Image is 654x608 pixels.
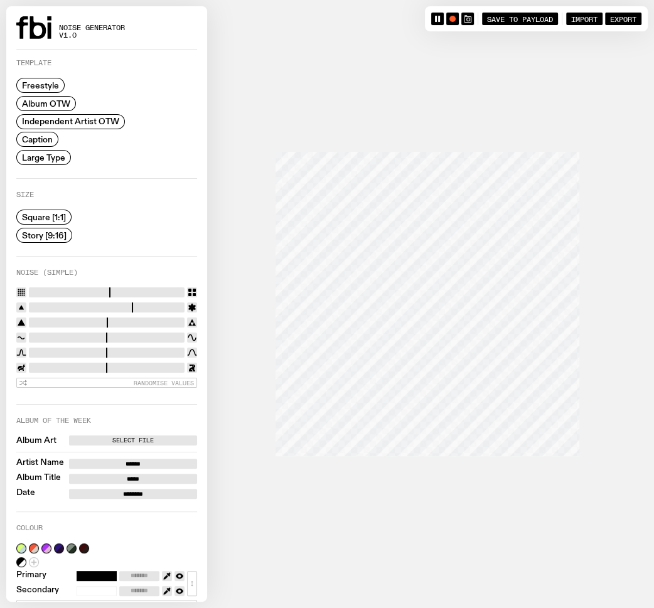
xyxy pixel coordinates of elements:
[59,32,125,39] span: v1.0
[16,437,56,445] label: Album Art
[187,571,197,596] button: ↕
[605,13,641,25] button: Export
[160,601,194,608] span: Randomise
[16,459,64,469] label: Artist Name
[16,586,59,596] label: Secondary
[16,525,43,531] label: Colour
[16,474,61,484] label: Album Title
[610,14,636,23] span: Export
[16,60,51,67] label: Template
[16,417,91,424] label: Album of the Week
[16,269,78,276] label: Noise (Simple)
[487,14,553,23] span: Save to Payload
[16,489,35,499] label: Date
[16,378,197,388] button: Randomise Values
[22,99,70,108] span: Album OTW
[16,191,34,198] label: Size
[22,230,67,240] span: Story [9:16]
[482,13,558,25] button: Save to Payload
[22,117,119,126] span: Independent Artist OTW
[566,13,603,25] button: Import
[571,14,598,23] span: Import
[22,152,65,162] span: Large Type
[59,24,125,31] span: Noise Generator
[22,81,59,90] span: Freestyle
[134,380,194,387] span: Randomise Values
[16,571,46,581] label: Primary
[72,435,195,445] label: Select File
[22,135,53,144] span: Caption
[22,213,66,222] span: Square [1:1]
